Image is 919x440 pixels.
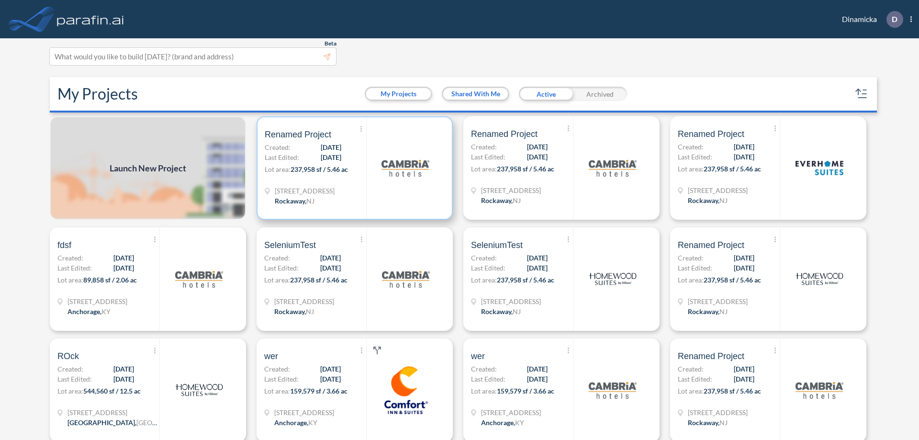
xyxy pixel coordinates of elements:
img: logo [796,366,843,414]
img: logo [382,366,430,414]
span: [DATE] [734,253,754,263]
span: 237,958 sf / 5.46 ac [704,276,761,284]
img: logo [589,366,637,414]
span: 1790 Evergreen Rd [481,407,541,417]
p: D [892,15,897,23]
img: logo [175,255,223,303]
span: [DATE] [113,364,134,374]
span: Renamed Project [678,128,744,140]
button: My Projects [366,88,431,100]
span: [DATE] [734,263,754,273]
span: SeleniumTest [264,239,316,251]
button: sort [854,86,869,102]
div: Anchorage, KY [67,306,111,316]
span: [DATE] [321,152,341,162]
img: add [50,116,246,220]
span: [DATE] [320,253,341,263]
span: Last Edited: [264,374,299,384]
div: Rockaway, NJ [688,417,728,428]
span: [DATE] [527,374,548,384]
a: Launch New Project [50,116,246,220]
span: Last Edited: [265,152,299,162]
span: Created: [264,364,290,374]
span: [DATE] [320,263,341,273]
span: Lot area: [57,276,83,284]
span: 159,579 sf / 3.66 ac [497,387,554,395]
span: Rockaway , [481,196,513,204]
span: Renamed Project [678,239,744,251]
span: [DATE] [527,364,548,374]
span: 321 Mt Hope Ave [481,185,541,195]
div: Archived [573,87,627,101]
span: Renamed Project [471,128,538,140]
img: logo [589,144,637,192]
span: Last Edited: [57,374,92,384]
span: KY [101,307,111,316]
div: Active [519,87,573,101]
span: Rockaway , [688,196,719,204]
span: Anchorage , [274,418,308,427]
div: Houston, TX [67,417,158,428]
span: [GEOGRAPHIC_DATA] [136,418,205,427]
span: Rockaway , [481,307,513,316]
span: [DATE] [527,152,548,162]
span: Beta [325,40,336,47]
span: 237,958 sf / 5.46 ac [291,165,348,173]
span: Rockaway , [274,307,306,316]
span: [DATE] [321,142,341,152]
h2: My Projects [57,85,138,103]
span: Created: [471,253,497,263]
span: Rockaway , [275,197,306,205]
span: 237,958 sf / 5.46 ac [497,276,554,284]
span: Anchorage , [67,307,101,316]
img: logo [382,255,430,303]
span: Renamed Project [265,129,331,140]
span: Created: [678,364,704,374]
span: [DATE] [320,364,341,374]
span: Created: [264,253,290,263]
img: logo [589,255,637,303]
img: logo [381,144,429,192]
span: NJ [719,307,728,316]
span: 321 Mt Hope Ave [275,186,335,196]
span: [GEOGRAPHIC_DATA] , [67,418,136,427]
span: Last Edited: [678,263,712,273]
span: Last Edited: [471,263,505,273]
span: Lot area: [264,276,290,284]
div: Rockaway, NJ [481,306,521,316]
span: Lot area: [57,387,83,395]
span: [DATE] [734,152,754,162]
span: Created: [678,253,704,263]
span: Created: [678,142,704,152]
span: NJ [719,418,728,427]
span: 321 Mt Hope Ave [274,296,334,306]
span: Created: [265,142,291,152]
img: logo [796,255,843,303]
span: Launch New Project [110,162,186,175]
span: [DATE] [527,253,548,263]
div: Rockaway, NJ [274,306,314,316]
span: 13835 Beaumont Hwy [67,407,158,417]
span: ROck [57,350,79,362]
span: Last Edited: [264,263,299,273]
span: Lot area: [678,276,704,284]
span: 321 Mt Hope Ave [688,185,748,195]
span: Anchorage , [481,418,515,427]
span: [DATE] [527,142,548,152]
span: 237,958 sf / 5.46 ac [290,276,347,284]
span: [DATE] [734,374,754,384]
span: fdsf [57,239,71,251]
span: 544,560 sf / 12.5 ac [83,387,141,395]
span: Last Edited: [471,152,505,162]
a: Renamed ProjectCreated:[DATE]Last Edited:[DATE]Lot area:237,958 sf / 5.46 ac[STREET_ADDRESS]Rocka... [253,116,459,220]
span: [DATE] [113,374,134,384]
a: SeleniumTestCreated:[DATE]Last Edited:[DATE]Lot area:237,958 sf / 5.46 ac[STREET_ADDRESS]Rockaway... [253,227,459,331]
span: NJ [306,197,314,205]
a: Renamed ProjectCreated:[DATE]Last Edited:[DATE]Lot area:237,958 sf / 5.46 ac[STREET_ADDRESS]Rocka... [666,116,873,220]
span: [DATE] [734,142,754,152]
span: Created: [57,253,83,263]
span: Created: [471,364,497,374]
a: SeleniumTestCreated:[DATE]Last Edited:[DATE]Lot area:237,958 sf / 5.46 ac[STREET_ADDRESS]Rockaway... [459,227,666,331]
span: KY [515,418,524,427]
span: 321 Mt Hope Ave [481,296,541,306]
